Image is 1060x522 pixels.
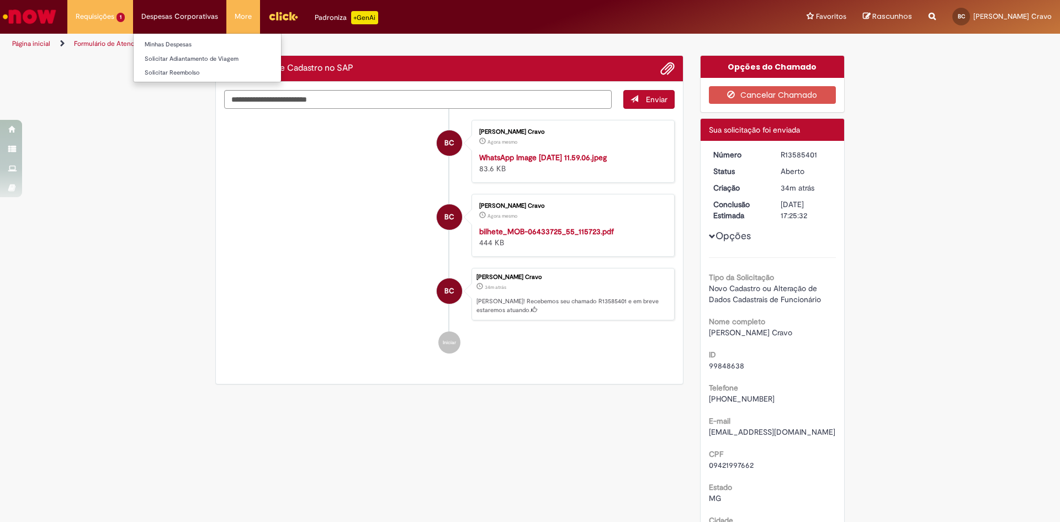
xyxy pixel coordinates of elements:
[133,33,282,82] ul: Despesas Corporativas
[781,182,832,193] div: 01/10/2025 11:25:29
[224,109,675,365] ul: Histórico de tíquete
[816,11,846,22] span: Favoritos
[709,416,730,426] b: E-mail
[12,39,50,48] a: Página inicial
[705,199,773,221] dt: Conclusão Estimada
[134,67,281,79] a: Solicitar Reembolso
[1,6,58,28] img: ServiceNow
[705,149,773,160] dt: Número
[872,11,912,22] span: Rascunhos
[437,278,462,304] div: Brunno Alexey Couto Cravo
[487,213,517,219] time: 01/10/2025 11:59:14
[958,13,965,20] span: BC
[705,182,773,193] dt: Criação
[479,226,663,248] div: 444 KB
[437,130,462,156] div: Brunno Alexey Couto Cravo
[134,39,281,51] a: Minhas Despesas
[709,394,775,404] span: [PHONE_NUMBER]
[235,11,252,22] span: More
[8,34,698,54] ul: Trilhas de página
[487,213,517,219] span: Agora mesmo
[705,166,773,177] dt: Status
[479,129,663,135] div: [PERSON_NAME] Cravo
[709,427,835,437] span: [EMAIL_ADDRESS][DOMAIN_NAME]
[224,90,612,109] textarea: Digite sua mensagem aqui...
[437,204,462,230] div: Brunno Alexey Couto Cravo
[781,183,814,193] time: 01/10/2025 11:25:29
[141,11,218,22] span: Despesas Corporativas
[487,139,517,145] span: Agora mesmo
[660,61,675,76] button: Adicionar anexos
[476,274,669,281] div: [PERSON_NAME] Cravo
[444,278,454,304] span: BC
[134,53,281,65] a: Solicitar Adiantamento de Viagem
[709,350,716,360] b: ID
[709,493,721,503] span: MG
[701,56,845,78] div: Opções do Chamado
[623,90,675,109] button: Enviar
[709,317,765,326] b: Nome completo
[781,183,814,193] span: 34m atrás
[224,268,675,321] li: Brunno Alexey Couto Cravo
[863,12,912,22] a: Rascunhos
[487,139,517,145] time: 01/10/2025 11:59:32
[76,11,114,22] span: Requisições
[709,449,723,459] b: CPF
[476,297,669,314] p: [PERSON_NAME]! Recebemos seu chamado R13585401 e em breve estaremos atuando.
[781,166,832,177] div: Aberto
[646,94,667,104] span: Enviar
[268,8,298,24] img: click_logo_yellow_360x200.png
[479,203,663,209] div: [PERSON_NAME] Cravo
[351,11,378,24] p: +GenAi
[709,460,754,470] span: 09421997662
[116,13,125,22] span: 1
[224,64,353,73] h2: Solicitações de Cadastro no SAP Histórico de tíquete
[444,130,454,156] span: BC
[74,39,156,48] a: Formulário de Atendimento
[781,149,832,160] div: R13585401
[315,11,378,24] div: Padroniza
[479,152,663,174] div: 83.6 KB
[709,125,800,135] span: Sua solicitação foi enviada
[479,226,614,236] a: bilhete_MOB-06433725_55_115723.pdf
[485,284,506,291] span: 34m atrás
[709,383,738,393] b: Telefone
[709,272,774,282] b: Tipo da Solicitação
[709,482,732,492] b: Estado
[479,152,607,162] a: WhatsApp Image [DATE] 11.59.06.jpeg
[709,86,836,104] button: Cancelar Chamado
[485,284,506,291] time: 01/10/2025 11:25:29
[973,12,1052,21] span: [PERSON_NAME] Cravo
[709,328,792,338] span: [PERSON_NAME] Cravo
[709,283,821,304] span: Novo Cadastro ou Alteração de Dados Cadastrais de Funcionário
[444,204,454,230] span: BC
[709,361,744,371] span: 99848638
[781,199,832,221] div: [DATE] 17:25:32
